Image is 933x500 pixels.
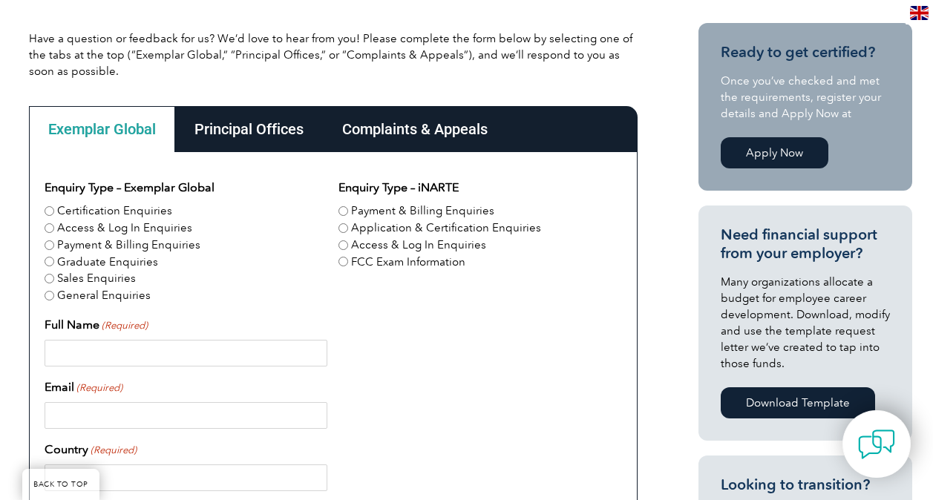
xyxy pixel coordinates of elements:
p: Many organizations allocate a budget for employee career development. Download, modify and use th... [721,274,890,372]
label: Application & Certification Enquiries [351,220,541,237]
div: Principal Offices [175,106,323,152]
p: Have a question or feedback for us? We’d love to hear from you! Please complete the form below by... [29,30,638,79]
label: FCC Exam Information [351,254,465,271]
img: en [910,6,929,20]
label: Access & Log In Enquiries [57,220,192,237]
a: BACK TO TOP [22,469,99,500]
label: Email [45,378,122,396]
legend: Enquiry Type – iNARTE [338,179,459,197]
label: Sales Enquiries [57,270,136,287]
label: Payment & Billing Enquiries [57,237,200,254]
span: (Required) [100,318,148,333]
div: Complaints & Appeals [323,106,507,152]
h3: Looking to transition? [721,476,890,494]
label: General Enquiries [57,287,151,304]
span: (Required) [89,443,137,458]
label: Payment & Billing Enquiries [351,203,494,220]
label: Country [45,441,137,458]
span: (Required) [75,381,122,395]
label: Graduate Enquiries [57,254,158,271]
h3: Need financial support from your employer? [721,226,890,263]
label: Access & Log In Enquiries [351,237,486,254]
a: Apply Now [721,137,828,168]
label: Certification Enquiries [57,203,172,220]
a: Download Template [721,387,875,418]
img: contact-chat.png [858,426,895,463]
legend: Enquiry Type – Exemplar Global [45,179,215,197]
p: Once you’ve checked and met the requirements, register your details and Apply Now at [721,73,890,122]
label: Full Name [45,316,148,334]
h3: Ready to get certified? [721,43,890,62]
div: Exemplar Global [29,106,175,152]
